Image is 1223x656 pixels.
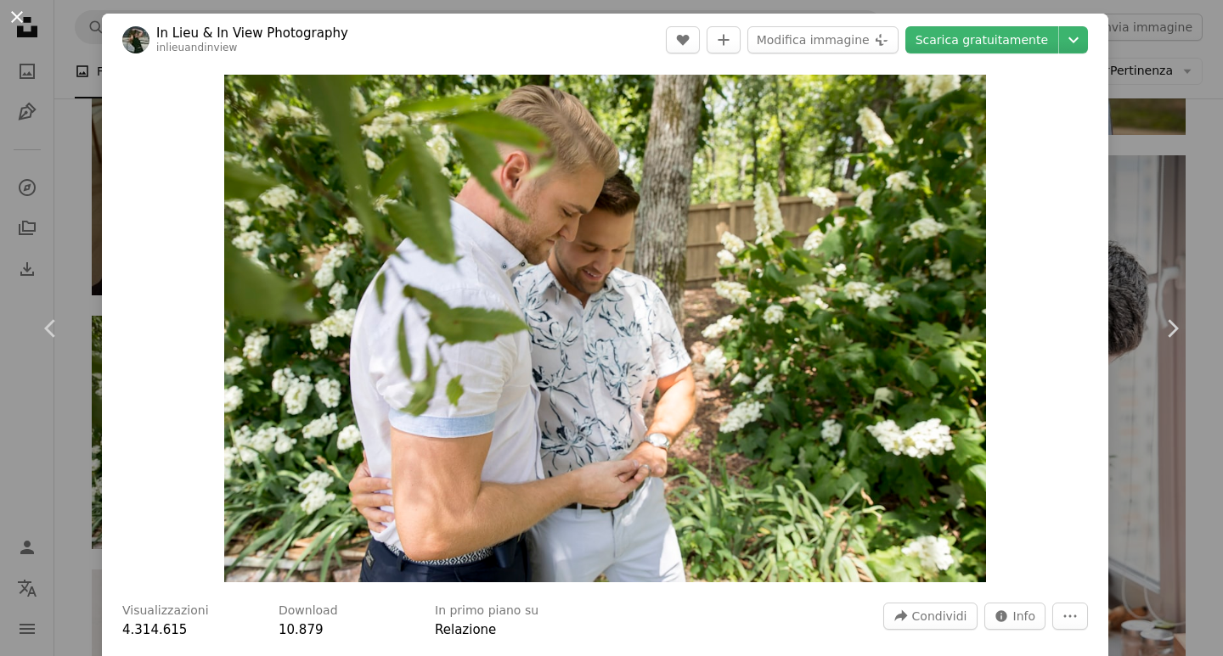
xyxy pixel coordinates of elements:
a: Scarica gratuitamente [905,26,1058,53]
button: Condividi questa immagine [883,603,978,630]
button: Aggiungi alla Collezione [707,26,741,53]
img: Vai al profilo di In Lieu & In View Photography [122,26,149,53]
span: 4.314.615 [122,622,187,637]
h3: Visualizzazioni [122,603,209,620]
a: Avanti [1121,247,1223,410]
button: Modifica immagine [747,26,899,53]
button: Ingrandisci questa immagine [224,75,986,582]
button: Scegli le dimensioni del download [1059,26,1088,53]
a: Relazione [435,622,496,637]
button: Mi piace [666,26,700,53]
a: inlieuandinview [156,42,238,53]
span: Condividi [912,603,967,629]
span: Info [1013,603,1036,629]
img: Uomo in camicia bianca e donna in camicia bianca [224,75,986,582]
span: 10.879 [279,622,324,637]
h3: Download [279,603,338,620]
h3: In primo piano su [435,603,538,620]
a: In Lieu & In View Photography [156,25,348,42]
button: Altre azioni [1052,603,1088,630]
button: Statistiche su questa immagine [984,603,1046,630]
